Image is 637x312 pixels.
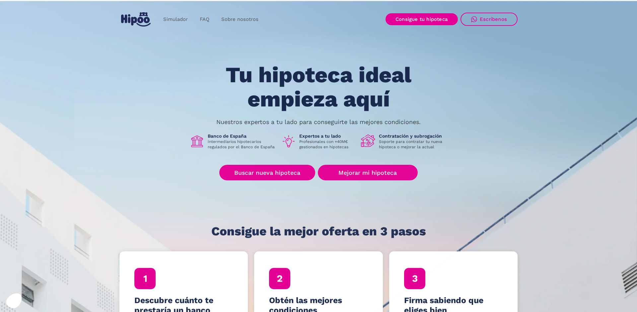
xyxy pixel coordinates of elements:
h1: Consigue la mejor oferta en 3 pasos [211,225,426,238]
a: Buscar nueva hipoteca [219,165,315,180]
a: FAQ [194,13,215,26]
p: Soporte para contratar tu nueva hipoteca o mejorar la actual [379,139,447,150]
a: Consigue tu hipoteca [386,13,458,25]
h1: Tu hipoteca ideal empieza aquí [193,63,444,111]
a: Simulador [157,13,194,26]
a: home [119,10,152,29]
div: Escríbenos [480,16,507,22]
p: Intermediarios hipotecarios regulados por el Banco de España [208,139,276,150]
a: Escríbenos [460,13,518,26]
p: Nuestros expertos a tu lado para conseguirte las mejores condiciones. [216,119,421,125]
h1: Expertos a tu lado [299,133,356,139]
a: Sobre nosotros [215,13,264,26]
h1: Contratación y subrogación [379,133,447,139]
p: Profesionales con +40M€ gestionados en hipotecas [299,139,356,150]
a: Mejorar mi hipoteca [318,165,418,180]
h1: Banco de España [208,133,276,139]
